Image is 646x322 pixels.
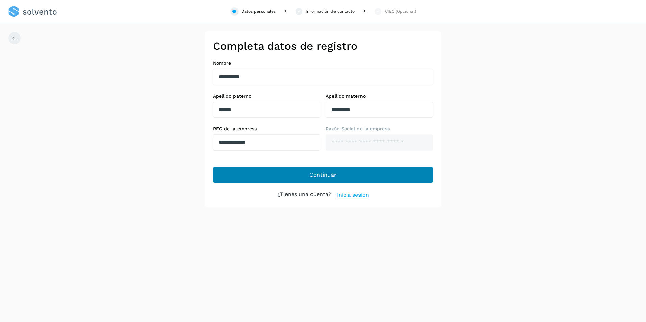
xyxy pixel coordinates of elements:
[337,191,369,199] a: Inicia sesión
[309,171,337,179] span: Continuar
[326,93,433,99] label: Apellido materno
[213,126,320,132] label: RFC de la empresa
[213,39,433,52] h2: Completa datos de registro
[213,60,433,66] label: Nombre
[241,8,276,15] div: Datos personales
[277,191,331,199] p: ¿Tienes una cuenta?
[326,126,433,132] label: Razón Social de la empresa
[306,8,355,15] div: Información de contacto
[385,8,416,15] div: CIEC (Opcional)
[213,167,433,183] button: Continuar
[213,93,320,99] label: Apellido paterno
